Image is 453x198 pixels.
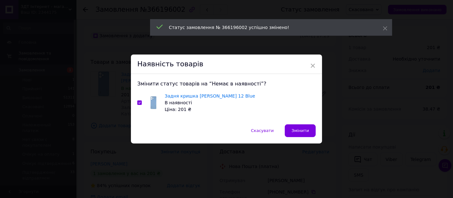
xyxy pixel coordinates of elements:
[165,106,255,113] div: Ціна: 201 ₴
[165,93,255,99] a: Задня кришка [PERSON_NAME] 12 Blue
[244,124,280,137] button: Скасувати
[291,128,309,133] span: Змінити
[165,99,255,106] div: В наявності
[251,128,274,133] span: Скасувати
[137,80,316,87] div: Змінити статус товарів на “Немає в наявності”?
[169,24,367,31] div: Статус замовлення № 366196002 успішно змінено!
[131,55,322,74] div: Наявність товарів
[310,60,316,71] span: ×
[285,124,316,137] button: Змінити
